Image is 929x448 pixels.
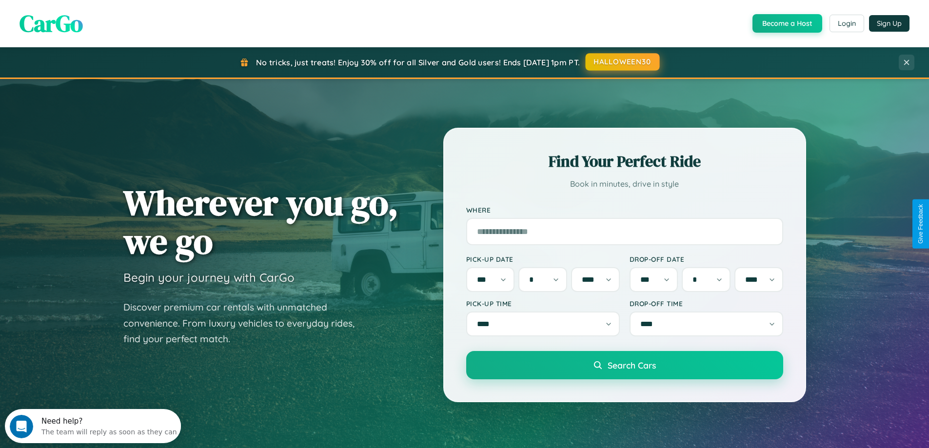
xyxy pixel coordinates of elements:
[4,4,181,31] div: Open Intercom Messenger
[256,58,580,67] span: No tricks, just treats! Enjoy 30% off for all Silver and Gold users! Ends [DATE] 1pm PT.
[123,270,295,285] h3: Begin your journey with CarGo
[869,15,909,32] button: Sign Up
[630,299,783,308] label: Drop-off Time
[586,53,660,71] button: HALLOWEEN30
[20,7,83,39] span: CarGo
[37,8,172,16] div: Need help?
[123,183,398,260] h1: Wherever you go, we go
[466,255,620,263] label: Pick-up Date
[466,351,783,379] button: Search Cars
[5,409,181,443] iframe: Intercom live chat discovery launcher
[830,15,864,32] button: Login
[466,206,783,214] label: Where
[917,204,924,244] div: Give Feedback
[123,299,367,347] p: Discover premium car rentals with unmatched convenience. From luxury vehicles to everyday rides, ...
[10,415,33,438] iframe: Intercom live chat
[752,14,822,33] button: Become a Host
[466,151,783,172] h2: Find Your Perfect Ride
[608,360,656,370] span: Search Cars
[37,16,172,26] div: The team will reply as soon as they can
[466,177,783,191] p: Book in minutes, drive in style
[630,255,783,263] label: Drop-off Date
[466,299,620,308] label: Pick-up Time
